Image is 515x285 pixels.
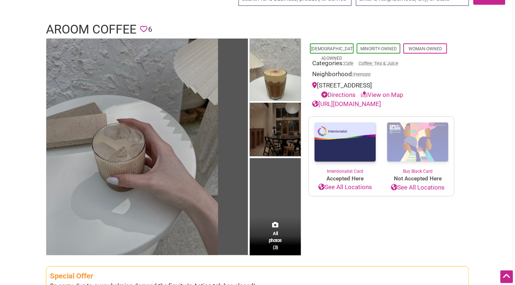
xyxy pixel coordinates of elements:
img: Egg coffee from Aroom Coffee [250,39,301,103]
a: Cafe [344,61,353,66]
h1: Aroom Coffee [46,21,136,38]
a: See All Locations [382,183,454,192]
a: See All Locations [309,183,382,192]
a: Coffee, Tea & Juice [359,61,398,66]
a: Directions [321,91,356,98]
div: Special Offer [50,270,465,282]
a: Minority-Owned [360,46,397,51]
img: Buy Black Card [382,117,454,168]
img: The inside of Aroom Coffee [250,103,301,158]
span: Accepted Here [309,175,382,183]
a: Buy Black Card [382,117,454,175]
a: [DEMOGRAPHIC_DATA]-Owned [311,46,353,61]
a: View on Map [361,91,403,98]
div: Categories: [312,59,451,70]
a: Intentionalist Card [309,117,382,175]
span: 6 [148,24,152,35]
img: Intentionalist Card [309,117,382,168]
span: Not Accepted Here [382,175,454,183]
div: [STREET_ADDRESS] [312,81,451,99]
span: All photos (3) [269,230,282,251]
div: Neighborhood: [312,70,451,81]
a: Woman-Owned [408,46,442,51]
div: Scroll Back to Top [500,270,513,283]
span: Fremont [353,73,371,77]
img: Iced coffee from Aroom Coffee [46,39,218,255]
a: [URL][DOMAIN_NAME] [312,100,381,108]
